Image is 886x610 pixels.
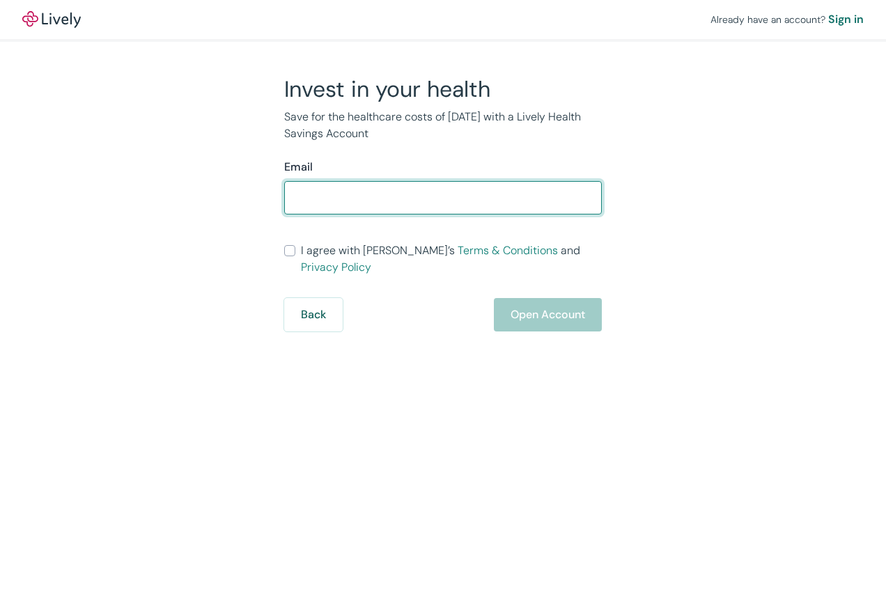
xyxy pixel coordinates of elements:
button: Back [284,298,343,331]
img: Lively [22,11,81,28]
h2: Invest in your health [284,75,602,103]
div: Already have an account? [710,11,864,28]
a: Sign in [828,11,864,28]
a: Terms & Conditions [458,243,558,258]
p: Save for the healthcare costs of [DATE] with a Lively Health Savings Account [284,109,602,142]
span: I agree with [PERSON_NAME]’s and [301,242,602,276]
a: LivelyLively [22,11,81,28]
a: Privacy Policy [301,260,371,274]
label: Email [284,159,313,175]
